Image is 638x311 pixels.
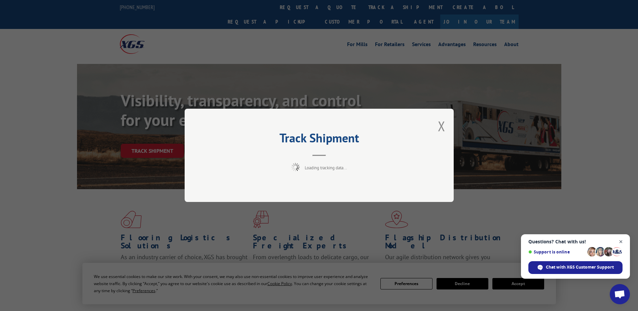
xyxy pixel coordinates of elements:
[617,238,625,246] span: Close chat
[218,133,420,146] h2: Track Shipment
[528,249,585,254] span: Support is online
[291,163,300,172] img: xgs-loading
[528,261,623,274] div: Chat with XGS Customer Support
[305,165,347,171] span: Loading tracking data...
[610,284,630,304] div: Open chat
[546,264,614,270] span: Chat with XGS Customer Support
[528,239,623,244] span: Questions? Chat with us!
[438,117,445,135] button: Close modal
